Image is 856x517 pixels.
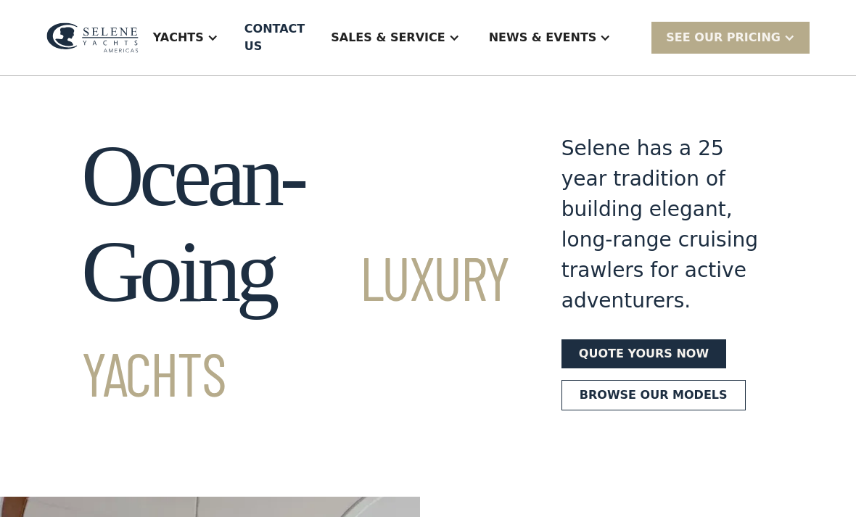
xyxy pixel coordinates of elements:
[561,380,746,410] a: Browse our models
[81,128,509,415] h1: Ocean-Going
[561,339,726,368] a: Quote yours now
[139,9,233,67] div: Yachts
[153,29,204,46] div: Yachts
[81,240,509,409] span: Luxury Yachts
[244,20,305,55] div: Contact US
[561,133,775,316] div: Selene has a 25 year tradition of building elegant, long-range cruising trawlers for active adven...
[46,22,139,52] img: logo
[331,29,445,46] div: Sales & Service
[489,29,597,46] div: News & EVENTS
[474,9,626,67] div: News & EVENTS
[651,22,810,53] div: SEE Our Pricing
[666,29,781,46] div: SEE Our Pricing
[316,9,474,67] div: Sales & Service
